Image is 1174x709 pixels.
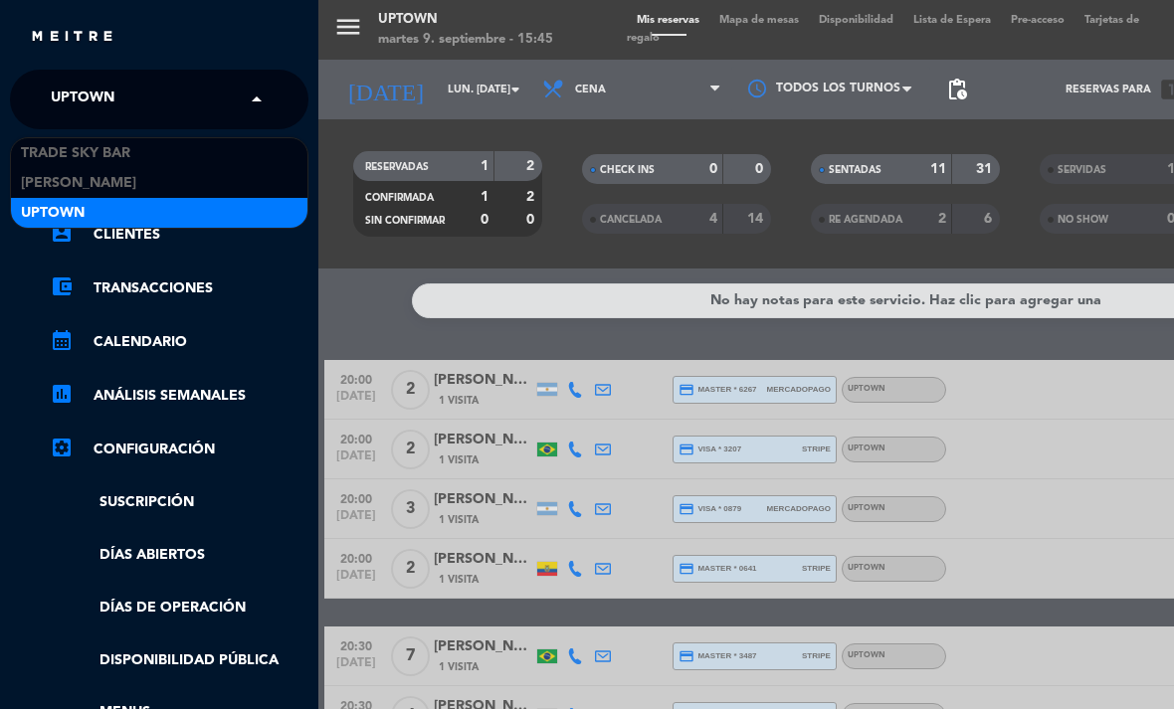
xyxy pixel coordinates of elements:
a: assessmentANÁLISIS SEMANALES [50,384,308,408]
i: settings_applications [50,436,74,459]
i: calendar_month [50,328,74,352]
i: account_balance_wallet [50,274,74,298]
i: assessment [50,382,74,406]
a: Días abiertos [50,544,308,567]
span: Uptown [51,79,114,120]
a: Configuración [50,438,308,461]
a: Días de Operación [50,597,308,620]
span: Uptown [21,202,85,225]
img: MEITRE [30,30,114,45]
span: Trade Sky Bar [21,142,130,165]
a: Disponibilidad pública [50,649,308,672]
i: account_box [50,221,74,245]
a: account_balance_walletTransacciones [50,276,308,300]
a: calendar_monthCalendario [50,330,308,354]
span: [PERSON_NAME] [21,172,136,195]
a: account_boxClientes [50,223,308,247]
a: Suscripción [50,491,308,514]
span: pending_actions [945,78,969,101]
